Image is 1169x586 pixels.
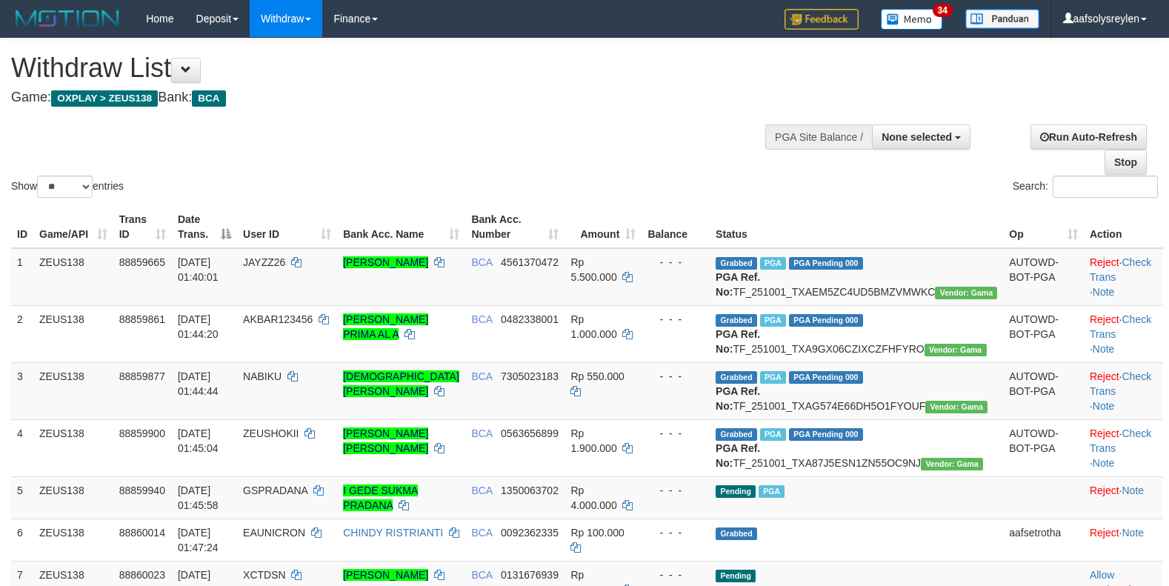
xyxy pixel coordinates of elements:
[564,206,642,248] th: Amount: activate to sort column ascending
[11,7,124,30] img: MOTION_logo.png
[343,313,428,340] a: [PERSON_NAME] PRIMA AL A
[716,527,757,540] span: Grabbed
[570,527,624,539] span: Rp 100.000
[337,206,465,248] th: Bank Acc. Name: activate to sort column ascending
[33,305,113,362] td: ZEUS138
[1093,400,1115,412] a: Note
[570,485,616,511] span: Rp 4.000.000
[11,419,33,476] td: 4
[1090,256,1151,283] a: Check Trans
[1122,527,1145,539] a: Note
[471,569,492,581] span: BCA
[647,369,704,384] div: - - -
[343,527,443,539] a: CHINDY RISTRIANTI
[647,312,704,327] div: - - -
[501,569,559,581] span: Copy 0131676939 to clipboard
[760,371,786,384] span: Marked by aaftanly
[1093,457,1115,469] a: Note
[37,176,93,198] select: Showentries
[343,485,418,511] a: I GEDE SUKMA PRADANA
[716,371,757,384] span: Grabbed
[113,206,172,248] th: Trans ID: activate to sort column ascending
[1084,419,1163,476] td: · ·
[501,313,559,325] span: Copy 0482338001 to clipboard
[925,401,988,413] span: Vendor URL: https://trx31.1velocity.biz
[760,428,786,441] span: Marked by aaftanly
[465,206,564,248] th: Bank Acc. Number: activate to sort column ascending
[765,124,872,150] div: PGA Site Balance /
[647,567,704,582] div: - - -
[501,370,559,382] span: Copy 7305023183 to clipboard
[710,419,1003,476] td: TF_251001_TXA87J5ESN1ZN55OC9NJ
[710,248,1003,306] td: TF_251001_TXAEM5ZC4UD5BMZVMWKC
[1090,370,1119,382] a: Reject
[1122,485,1145,496] a: Note
[1090,313,1119,325] a: Reject
[1090,370,1151,397] a: Check Trans
[11,90,765,105] h4: Game: Bank:
[716,257,757,270] span: Grabbed
[119,569,165,581] span: 88860023
[33,362,113,419] td: ZEUS138
[243,370,282,382] span: NABIKU
[243,527,305,539] span: EAUNICRON
[178,256,219,283] span: [DATE] 01:40:01
[172,206,237,248] th: Date Trans.: activate to sort column descending
[1105,150,1147,175] a: Stop
[647,426,704,441] div: - - -
[471,427,492,439] span: BCA
[710,305,1003,362] td: TF_251001_TXA9GX06CZIXCZFHFYRO
[789,371,863,384] span: PGA Pending
[1093,343,1115,355] a: Note
[119,527,165,539] span: 88860014
[1003,206,1084,248] th: Op: activate to sort column ascending
[933,4,953,17] span: 34
[1084,206,1163,248] th: Action
[471,256,492,268] span: BCA
[716,428,757,441] span: Grabbed
[1090,427,1119,439] a: Reject
[1084,305,1163,362] td: · ·
[716,485,756,498] span: Pending
[178,427,219,454] span: [DATE] 01:45:04
[178,313,219,340] span: [DATE] 01:44:20
[119,256,165,268] span: 88859665
[965,9,1039,29] img: panduan.png
[178,527,219,553] span: [DATE] 01:47:24
[243,313,313,325] span: AKBAR123456
[716,328,760,355] b: PGA Ref. No:
[716,385,760,412] b: PGA Ref. No:
[11,305,33,362] td: 2
[501,427,559,439] span: Copy 0563656899 to clipboard
[1090,485,1119,496] a: Reject
[33,206,113,248] th: Game/API: activate to sort column ascending
[33,248,113,306] td: ZEUS138
[716,570,756,582] span: Pending
[1053,176,1158,198] input: Search:
[710,362,1003,419] td: TF_251001_TXAG574E66DH5O1FYOUF
[243,427,299,439] span: ZEUSHOKII
[343,370,459,397] a: [DEMOGRAPHIC_DATA][PERSON_NAME]
[119,370,165,382] span: 88859877
[1003,248,1084,306] td: AUTOWD-BOT-PGA
[178,370,219,397] span: [DATE] 01:44:44
[570,427,616,454] span: Rp 1.900.000
[710,206,1003,248] th: Status
[33,519,113,561] td: ZEUS138
[1003,419,1084,476] td: AUTOWD-BOT-PGA
[882,131,952,143] span: None selected
[11,362,33,419] td: 3
[1003,519,1084,561] td: aafsetrotha
[243,256,285,268] span: JAYZZ26
[237,206,337,248] th: User ID: activate to sort column ascending
[1090,527,1119,539] a: Reject
[1084,362,1163,419] td: · ·
[11,206,33,248] th: ID
[935,287,997,299] span: Vendor URL: https://trx31.1velocity.biz
[343,256,428,268] a: [PERSON_NAME]
[471,485,492,496] span: BCA
[119,485,165,496] span: 88859940
[471,313,492,325] span: BCA
[343,427,428,454] a: [PERSON_NAME] [PERSON_NAME]
[243,569,286,581] span: XCTDSN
